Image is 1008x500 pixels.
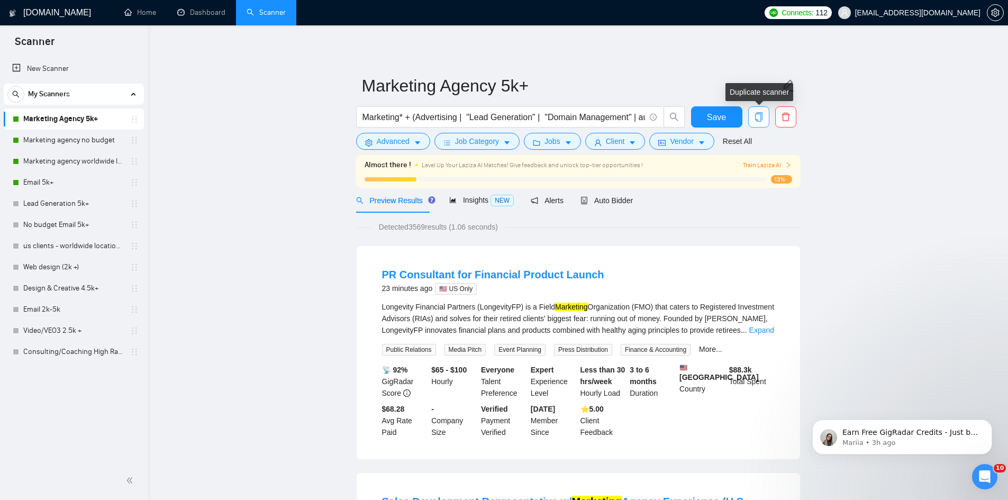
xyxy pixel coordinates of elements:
span: caret-down [503,139,511,147]
span: caret-down [565,139,572,147]
div: Country [677,364,727,399]
span: Media Pitch [444,344,486,356]
a: Consulting/Coaching High Rates only [23,341,124,362]
span: idcard [658,139,666,147]
span: 112 [815,7,827,19]
b: ⭐️ 5.00 [580,405,604,413]
span: Train Laziza AI [743,160,792,170]
span: Insights [449,196,514,204]
a: Marketing agency worldwide location [23,151,124,172]
span: setting [987,8,1003,17]
b: [DATE] [531,405,555,413]
span: edit [781,79,795,93]
b: 📡 92% [382,366,408,374]
a: Expand [749,326,774,334]
span: 13% [771,175,792,184]
a: searchScanner [247,8,286,17]
div: Avg Rate Paid [380,403,430,438]
img: logo [9,5,16,22]
span: holder [130,326,139,335]
div: Duration [628,364,677,399]
mark: Marketing [555,303,587,311]
span: Almost there ! [365,159,411,171]
b: $68.28 [382,405,405,413]
span: copy [749,112,769,122]
span: caret-down [698,139,705,147]
span: Jobs [544,135,560,147]
span: Event Planning [494,344,546,356]
button: setting [987,4,1004,21]
b: Expert [531,366,554,374]
span: Save [707,111,726,124]
span: folder [533,139,540,147]
iframe: Intercom live chat [972,464,997,489]
div: Hourly [429,364,479,399]
span: Connects: [782,7,813,19]
span: double-left [126,475,137,486]
div: 23 minutes ago [382,282,604,295]
span: area-chart [449,196,457,204]
b: $65 - $100 [431,366,467,374]
button: settingAdvancedcaret-down [356,133,430,150]
span: robot [580,197,588,204]
span: holder [130,305,139,314]
a: Marketing Agency 5k+ [23,108,124,130]
span: Level Up Your Laziza AI Matches! Give feedback and unlock top-tier opportunities ! [422,161,643,169]
b: - [431,405,434,413]
b: Less than 30 hrs/week [580,366,625,386]
a: New Scanner [12,58,135,79]
span: setting [365,139,373,147]
div: Experience Level [529,364,578,399]
button: barsJob Categorycaret-down [434,133,520,150]
span: holder [130,221,139,229]
b: Everyone [481,366,514,374]
img: upwork-logo.png [769,8,778,17]
span: holder [130,348,139,356]
span: Scanner [6,34,63,56]
a: PR Consultant for Financial Product Launch [382,269,604,280]
span: ... [741,326,747,334]
span: Public Relations [382,344,436,356]
span: user [841,9,848,16]
span: NEW [491,195,514,206]
div: Client Feedback [578,403,628,438]
a: No budget Email 5k+ [23,214,124,235]
span: search [8,90,24,98]
span: notification [531,197,538,204]
a: dashboardDashboard [177,8,225,17]
span: Detected 3569 results (1.06 seconds) [371,221,505,233]
div: Company Size [429,403,479,438]
span: holder [130,178,139,187]
span: Finance & Accounting [621,344,691,356]
div: Longevity Financial Partners (LongevityFP) is a Field Organization (FMO) that caters to Registere... [382,301,775,336]
span: holder [130,242,139,250]
div: Duplicate scanner [725,83,793,101]
div: Payment Verified [479,403,529,438]
span: info-circle [403,389,411,397]
a: Video/VEO3 2.5k + [23,320,124,341]
span: bars [443,139,451,147]
b: 3 to 6 months [630,366,657,386]
span: caret-down [629,139,636,147]
b: [GEOGRAPHIC_DATA] [679,364,759,381]
span: 10 [994,464,1006,472]
span: Auto Bidder [580,196,633,205]
button: userClientcaret-down [585,133,646,150]
span: caret-down [414,139,421,147]
span: Alerts [531,196,564,205]
span: delete [776,112,796,122]
button: Save [691,106,742,128]
a: us clients - worldwide location Email 5k+ [23,235,124,257]
div: Total Spent [727,364,777,399]
span: 🇺🇸 US Only [435,283,477,295]
span: Job Category [455,135,499,147]
span: holder [130,136,139,144]
span: holder [130,263,139,271]
a: Design & Creative 4.5k+ [23,278,124,299]
span: Preview Results [356,196,432,205]
div: Member Since [529,403,578,438]
span: Vendor [670,135,693,147]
